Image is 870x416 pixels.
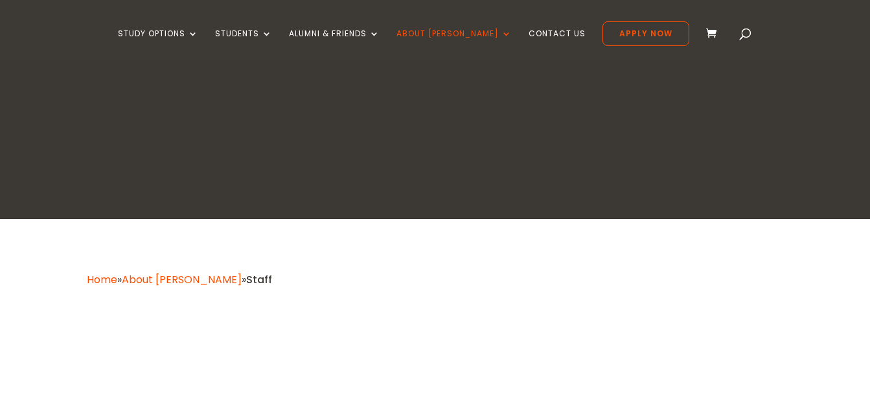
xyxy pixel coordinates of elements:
[122,272,242,287] a: About [PERSON_NAME]
[396,29,512,60] a: About [PERSON_NAME]
[87,272,272,287] span: » »
[529,29,586,60] a: Contact Us
[246,272,272,287] span: Staff
[87,272,117,287] a: Home
[118,29,198,60] a: Study Options
[289,29,380,60] a: Alumni & Friends
[215,29,272,60] a: Students
[602,21,689,46] a: Apply Now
